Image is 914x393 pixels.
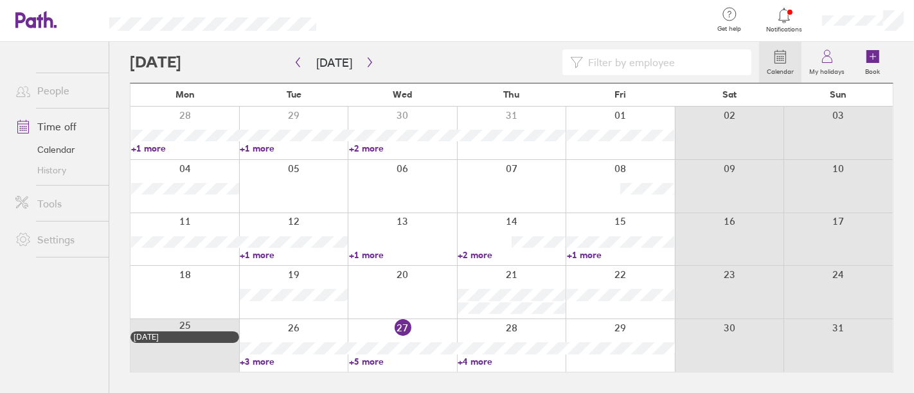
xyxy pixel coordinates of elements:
a: Settings [5,227,109,252]
span: Fri [614,89,626,100]
a: +1 more [240,249,347,261]
a: My holidays [802,42,852,83]
span: Get help [709,25,751,33]
span: Wed [393,89,413,100]
a: +2 more [349,143,456,154]
a: History [5,160,109,180]
a: People [5,78,109,103]
a: Calendar [759,42,802,83]
input: Filter by employee [583,50,744,74]
label: Book [858,64,888,76]
label: Calendar [759,64,802,76]
a: Calendar [5,139,109,160]
span: Tue [287,89,301,100]
a: +5 more [349,356,456,367]
a: +3 more [240,356,347,367]
a: +1 more [131,143,238,154]
a: Book [852,42,893,83]
span: Thu [503,89,519,100]
a: Tools [5,191,109,216]
label: My holidays [802,64,852,76]
span: Sun [830,89,847,100]
a: Notifications [764,6,805,33]
a: +4 more [458,356,565,367]
button: [DATE] [306,52,363,73]
a: +1 more [567,249,674,261]
span: Notifications [764,26,805,33]
a: +1 more [240,143,347,154]
a: +2 more [458,249,565,261]
a: +1 more [349,249,456,261]
span: Sat [722,89,737,100]
a: Time off [5,114,109,139]
div: [DATE] [134,333,236,342]
span: Mon [175,89,195,100]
